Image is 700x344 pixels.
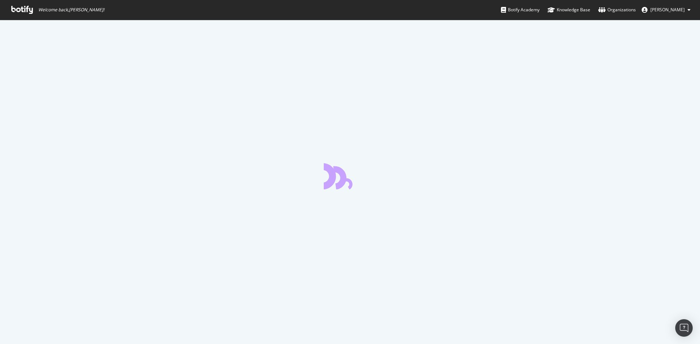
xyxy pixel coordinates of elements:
[636,4,696,16] button: [PERSON_NAME]
[598,6,636,13] div: Organizations
[501,6,540,13] div: Botify Academy
[324,163,376,189] div: animation
[548,6,590,13] div: Knowledge Base
[650,7,685,13] span: Marta Plaza
[38,7,104,13] span: Welcome back, [PERSON_NAME] !
[675,319,693,337] div: Open Intercom Messenger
